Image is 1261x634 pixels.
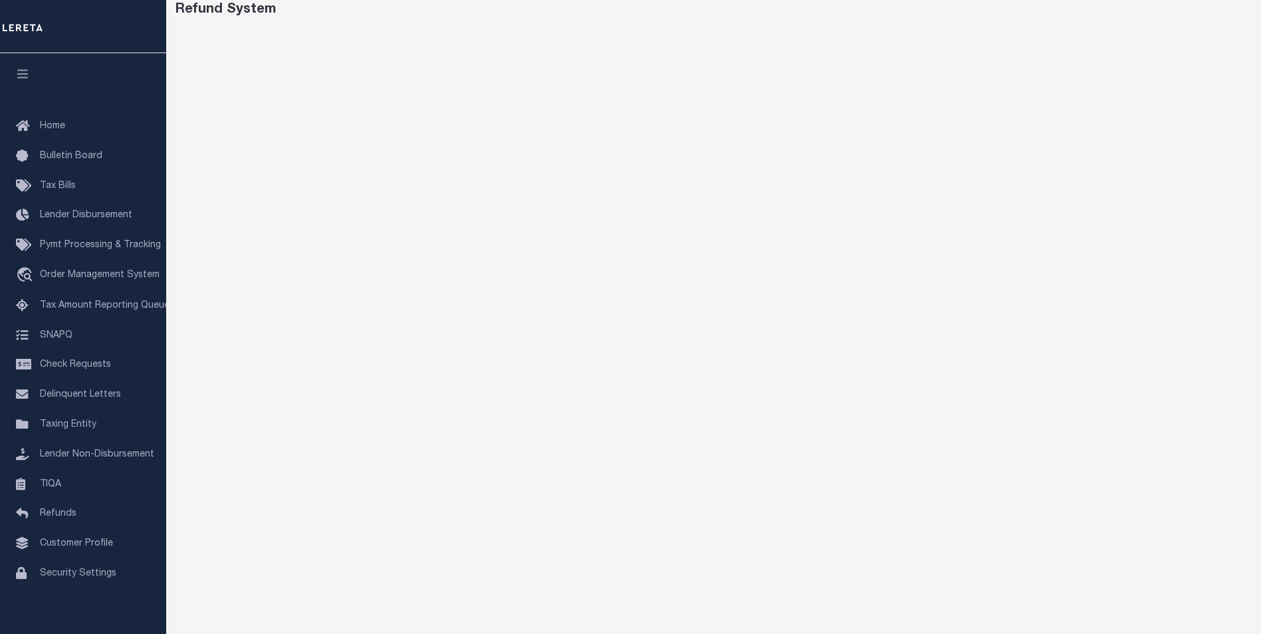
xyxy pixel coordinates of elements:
[16,267,37,284] i: travel_explore
[40,509,76,518] span: Refunds
[40,450,154,459] span: Lender Non-Disbursement
[40,211,132,220] span: Lender Disbursement
[40,181,76,191] span: Tax Bills
[40,360,111,370] span: Check Requests
[40,479,61,488] span: TIQA
[40,152,102,161] span: Bulletin Board
[40,420,96,429] span: Taxing Entity
[40,241,161,250] span: Pymt Processing & Tracking
[40,539,113,548] span: Customer Profile
[40,330,72,340] span: SNAPQ
[40,301,170,310] span: Tax Amount Reporting Queue
[40,270,160,280] span: Order Management System
[40,122,65,131] span: Home
[40,390,121,399] span: Delinquent Letters
[40,569,116,578] span: Security Settings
